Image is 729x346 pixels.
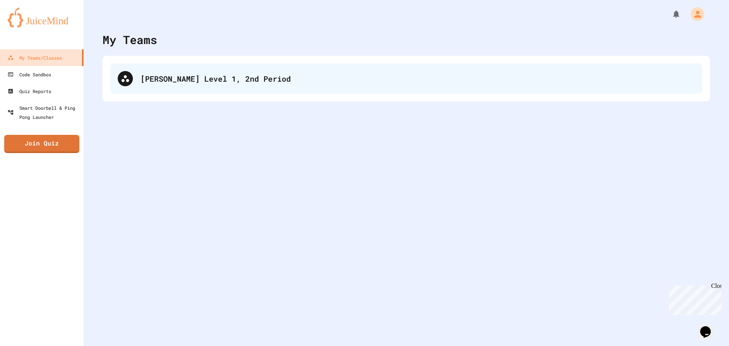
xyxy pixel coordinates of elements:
img: logo-orange.svg [8,8,76,27]
div: [PERSON_NAME] Level 1, 2nd Period [140,73,695,84]
div: [PERSON_NAME] Level 1, 2nd Period [110,63,702,94]
div: My Notifications [658,8,683,21]
iframe: chat widget [697,316,721,338]
div: Chat with us now!Close [3,3,52,48]
div: Smart Doorbell & Ping Pong Launcher [8,103,80,122]
div: Code Sandbox [8,70,51,79]
a: Join Quiz [4,135,79,153]
div: My Teams/Classes [8,53,62,62]
div: My Account [683,5,706,23]
div: My Teams [103,31,157,48]
div: Quiz Reports [8,87,51,96]
iframe: chat widget [666,283,721,315]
